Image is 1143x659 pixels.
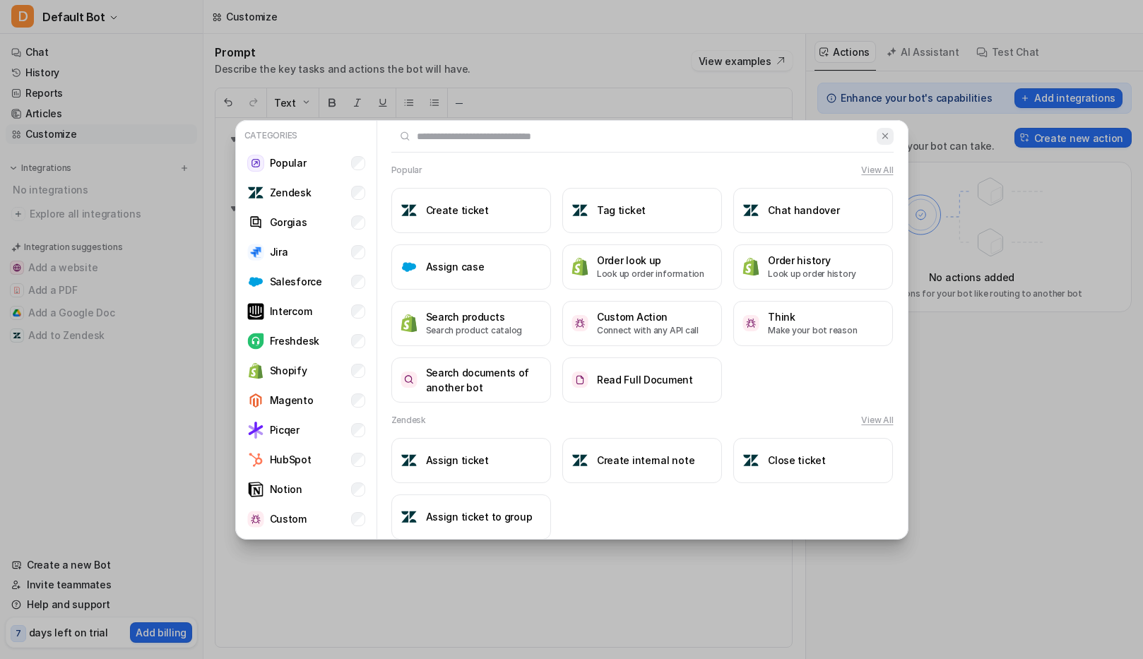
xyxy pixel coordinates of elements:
img: Search products [401,314,417,333]
p: Jira [270,244,288,259]
img: Assign ticket to group [401,509,417,526]
button: Read Full DocumentRead Full Document [562,357,722,403]
button: Close ticketClose ticket [733,438,893,483]
h3: Order history [768,253,856,268]
h3: Chat handover [768,203,839,218]
h3: Assign case [426,259,485,274]
h3: Tag ticket [597,203,646,218]
button: Create internal noteCreate internal note [562,438,722,483]
button: Order historyOrder historyLook up order history [733,244,893,290]
button: Assign ticketAssign ticket [391,438,551,483]
img: Create internal note [571,452,588,469]
p: Notion [270,482,302,497]
img: Order look up [571,257,588,276]
button: Chat handoverChat handover [733,188,893,233]
p: Shopify [270,363,307,378]
img: Create ticket [401,202,417,219]
img: Custom Action [571,315,588,331]
h3: Search products [426,309,523,324]
p: Look up order information [597,268,704,280]
h3: Create internal note [597,453,694,468]
button: Assign caseAssign case [391,244,551,290]
h3: Assign ticket [426,453,489,468]
p: Make your bot reason [768,324,857,337]
h3: Search documents of another bot [426,365,542,395]
button: View All [861,414,893,427]
button: Tag ticketTag ticket [562,188,722,233]
img: Assign case [401,259,417,275]
h2: Zendesk [391,414,426,427]
h3: Create ticket [426,203,489,218]
p: Custom [270,511,307,526]
p: Popular [270,155,307,170]
p: Gorgias [270,215,307,230]
img: Tag ticket [571,202,588,219]
h3: Think [768,309,857,324]
p: Intercom [270,304,312,319]
button: Assign ticket to groupAssign ticket to group [391,494,551,540]
p: Connect with any API call [597,324,699,337]
button: Custom ActionCustom ActionConnect with any API call [562,301,722,346]
h2: Popular [391,164,422,177]
button: Search documents of another botSearch documents of another bot [391,357,551,403]
p: Freshdesk [270,333,319,348]
button: Search productsSearch productsSearch product catalog [391,301,551,346]
img: Chat handover [742,202,759,219]
p: Zendesk [270,185,312,200]
h3: Assign ticket to group [426,509,533,524]
img: Search documents of another bot [401,372,417,388]
p: Salesforce [270,274,322,289]
button: ThinkThinkMake your bot reason [733,301,893,346]
p: Magento [270,393,314,408]
img: Order history [742,257,759,276]
img: Read Full Document [571,372,588,388]
img: Close ticket [742,452,759,469]
h3: Read Full Document [597,372,693,387]
img: Assign ticket [401,452,417,469]
h3: Custom Action [597,309,699,324]
img: Think [742,315,759,331]
h3: Close ticket [768,453,826,468]
h3: Order look up [597,253,704,268]
button: Order look upOrder look upLook up order information [562,244,722,290]
p: Categories [242,126,371,145]
button: Create ticketCreate ticket [391,188,551,233]
p: HubSpot [270,452,312,467]
p: Picqer [270,422,300,437]
button: View All [861,164,893,177]
p: Look up order history [768,268,856,280]
p: Search product catalog [426,324,523,337]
